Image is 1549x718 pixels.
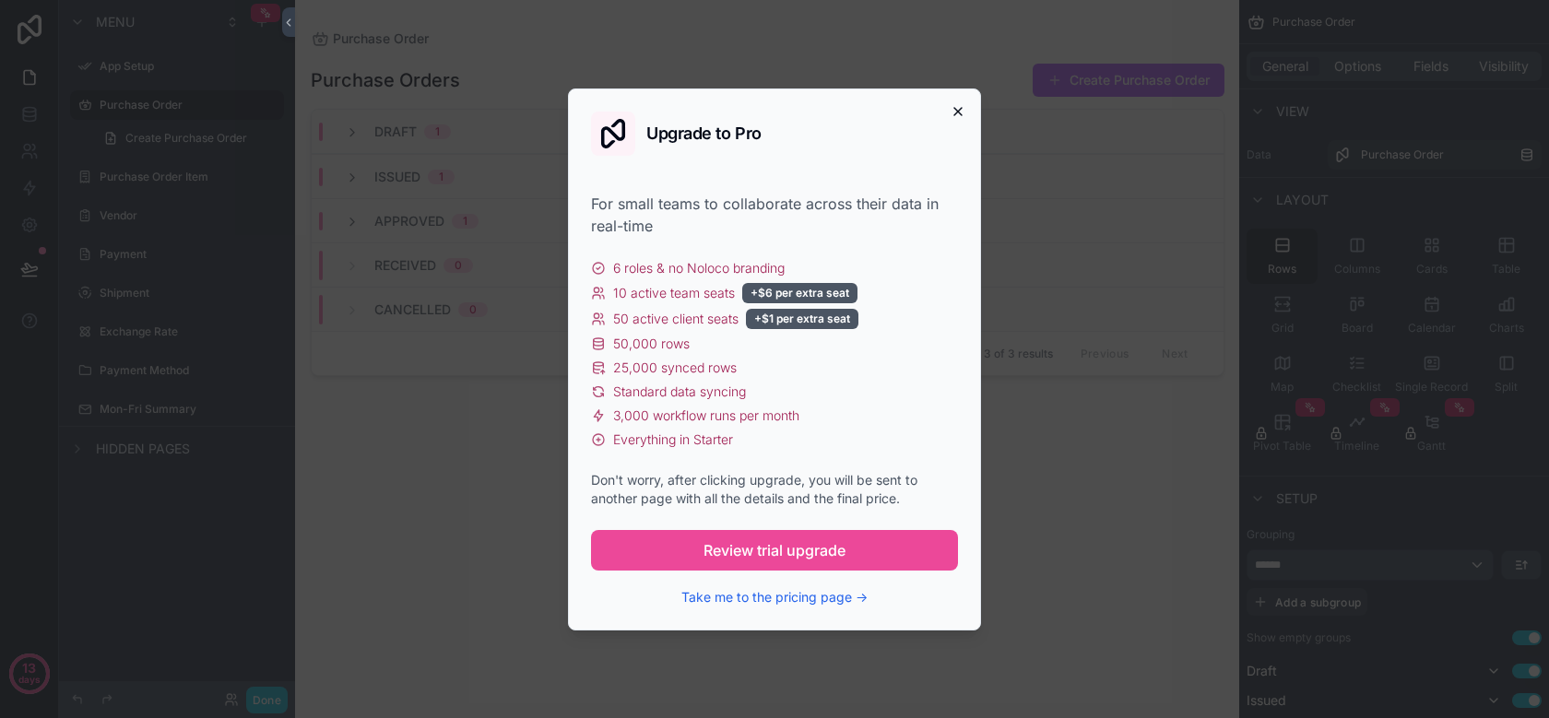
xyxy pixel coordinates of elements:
[746,309,858,329] div: +$1 per extra seat
[613,383,746,401] span: Standard data syncing
[591,193,958,237] div: For small teams to collaborate across their data in real-time
[646,125,762,142] h2: Upgrade to Pro
[613,284,735,302] span: 10 active team seats
[613,259,785,277] span: 6 roles & no Noloco branding
[613,406,799,425] span: 3,000 workflow runs per month
[742,283,857,303] div: +$6 per extra seat
[681,588,868,606] button: Take me to the pricing page →
[613,359,737,377] span: 25,000 synced rows
[613,335,690,353] span: 50,000 rows
[591,530,958,571] button: Review trial upgrade
[704,539,845,561] span: Review trial upgrade
[591,471,958,508] div: Don't worry, after clicking upgrade, you will be sent to another page with all the details and th...
[613,310,739,328] span: 50 active client seats
[613,430,733,449] span: Everything in Starter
